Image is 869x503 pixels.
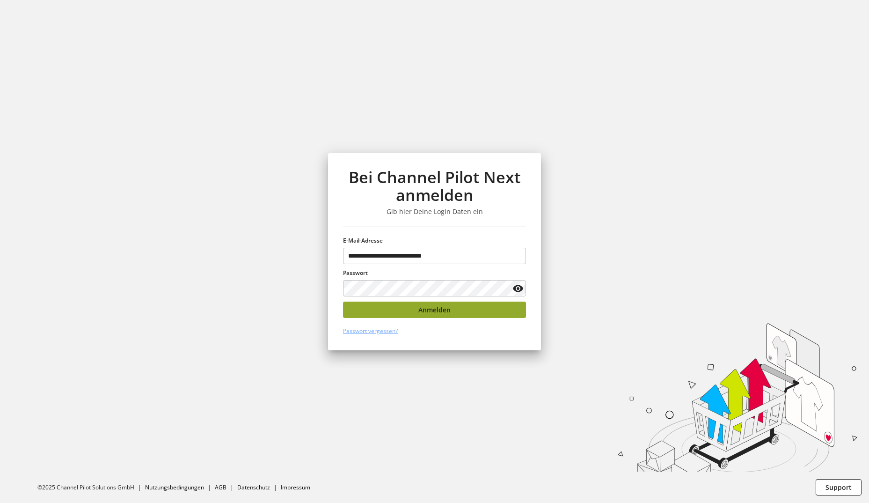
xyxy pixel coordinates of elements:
button: Anmelden [343,302,526,318]
h1: Bei Channel Pilot Next anmelden [343,168,526,204]
a: Nutzungsbedingungen [145,483,204,491]
li: ©2025 Channel Pilot Solutions GmbH [37,483,145,492]
span: Passwort [343,269,368,277]
h3: Gib hier Deine Login Daten ein [343,207,526,216]
span: Anmelden [418,305,451,315]
a: Datenschutz [237,483,270,491]
a: Impressum [281,483,310,491]
a: Passwort vergessen? [343,327,398,335]
button: Support [816,479,862,496]
a: AGB [215,483,226,491]
span: Support [825,482,852,492]
span: E-Mail-Adresse [343,237,383,244]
